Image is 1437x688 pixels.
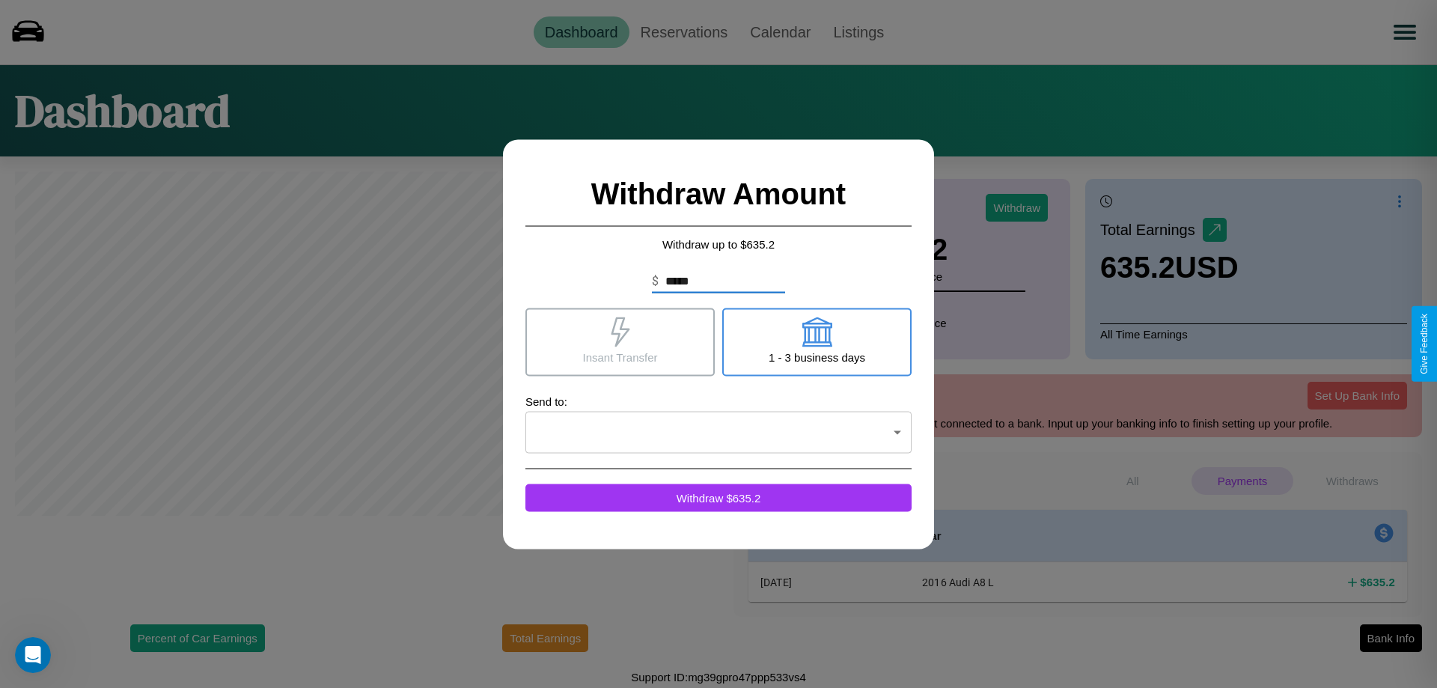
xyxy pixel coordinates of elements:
[525,484,912,511] button: Withdraw $635.2
[525,234,912,254] p: Withdraw up to $ 635.2
[525,162,912,226] h2: Withdraw Amount
[1419,314,1430,374] div: Give Feedback
[525,391,912,411] p: Send to:
[15,637,51,673] iframe: Intercom live chat
[652,272,659,290] p: $
[582,347,657,367] p: Insant Transfer
[769,347,865,367] p: 1 - 3 business days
